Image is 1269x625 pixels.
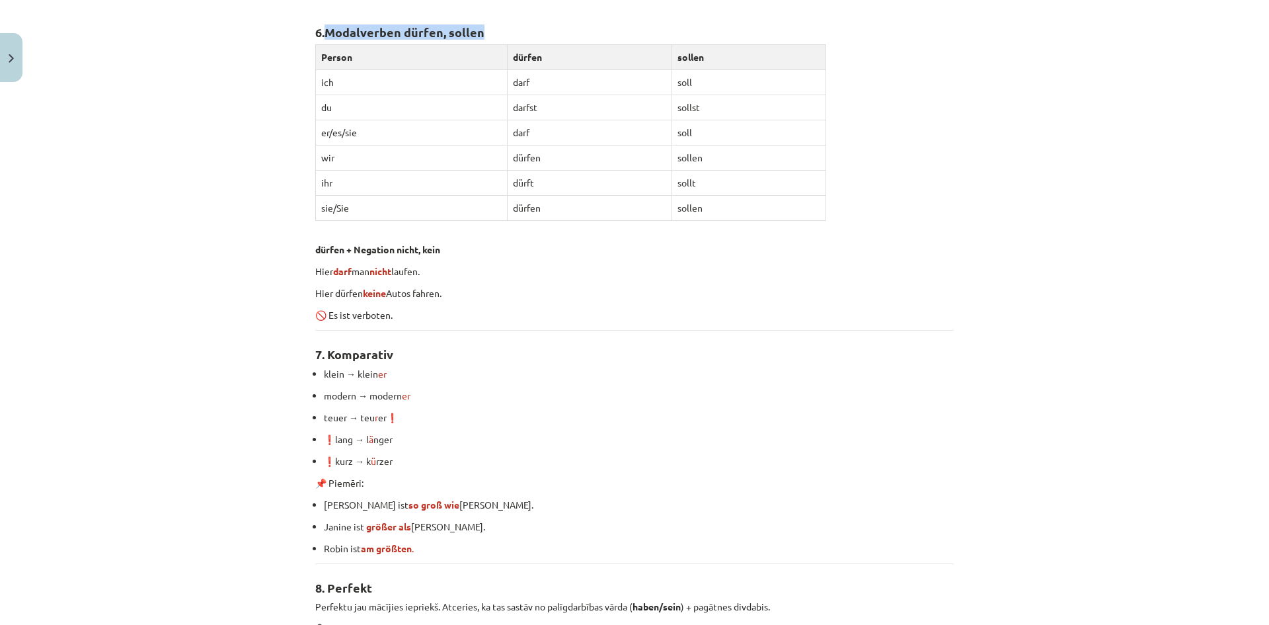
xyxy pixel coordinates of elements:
p: 📌 Piemēri: [315,476,954,490]
span: er [378,368,387,380]
p: Hier man laufen. [315,265,954,278]
td: soll [672,120,826,146]
th: dürfen [507,45,672,70]
td: soll [672,70,826,95]
td: darfst [507,95,672,120]
strong: am größten [361,542,412,554]
td: sollen [672,146,826,171]
span: . [361,542,414,554]
td: darf [507,120,672,146]
strong: größer als [366,521,411,532]
td: dürft [507,171,672,196]
th: Person [316,45,508,70]
p: Perfektu jau mācījies iepriekš. Atceries, ka tas sastāv no palīgdarbības vārda ( ) + pagātnes div... [315,600,954,614]
td: dürfen [507,146,672,171]
td: sollt [672,171,826,196]
p: modern → modern [324,389,954,403]
strong: darf [333,265,352,277]
td: sollen [672,196,826,221]
strong: 6. [315,24,325,40]
p: Robin ist [324,542,954,556]
strong: keine [363,287,386,299]
p: 🚫 Es ist verboten. [315,308,954,322]
td: darf [507,70,672,95]
td: ich [316,70,508,95]
img: icon-close-lesson-0947bae3869378f0d4975bcd49f059093ad1ed9edebbc8119c70593378902aed.svg [9,54,14,63]
p: ❗ lang → l nger [324,433,954,446]
td: dürfen [507,196,672,221]
th: sollen [672,45,826,70]
td: ihr [316,171,508,196]
span: ä [369,433,373,445]
strong: haben/sein [633,601,681,612]
p: klein → klein [324,367,954,381]
td: er/es/sie [316,120,508,146]
p: Hier dürfen Autos fahren. [315,286,954,300]
p: teuer → teu er❗ [324,411,954,425]
strong: Modalverben dürfen, sollen [325,24,484,40]
p: [PERSON_NAME] ist [PERSON_NAME]. [324,498,954,512]
strong: 7. Komparativ [315,347,393,362]
span: r [375,411,378,423]
span: ü [371,455,376,467]
strong: nicht [369,265,391,277]
strong: so groß wie [408,499,459,511]
strong: dürfen + Negation nicht, kein [315,243,440,255]
td: sie/Sie [316,196,508,221]
p: Janine ist [PERSON_NAME]. [324,520,954,534]
strong: 8. Perfekt [315,580,372,595]
td: wir [316,146,508,171]
span: er [402,390,410,401]
td: du [316,95,508,120]
p: ❗ kurz → k rzer [324,454,954,468]
td: sollst [672,95,826,120]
